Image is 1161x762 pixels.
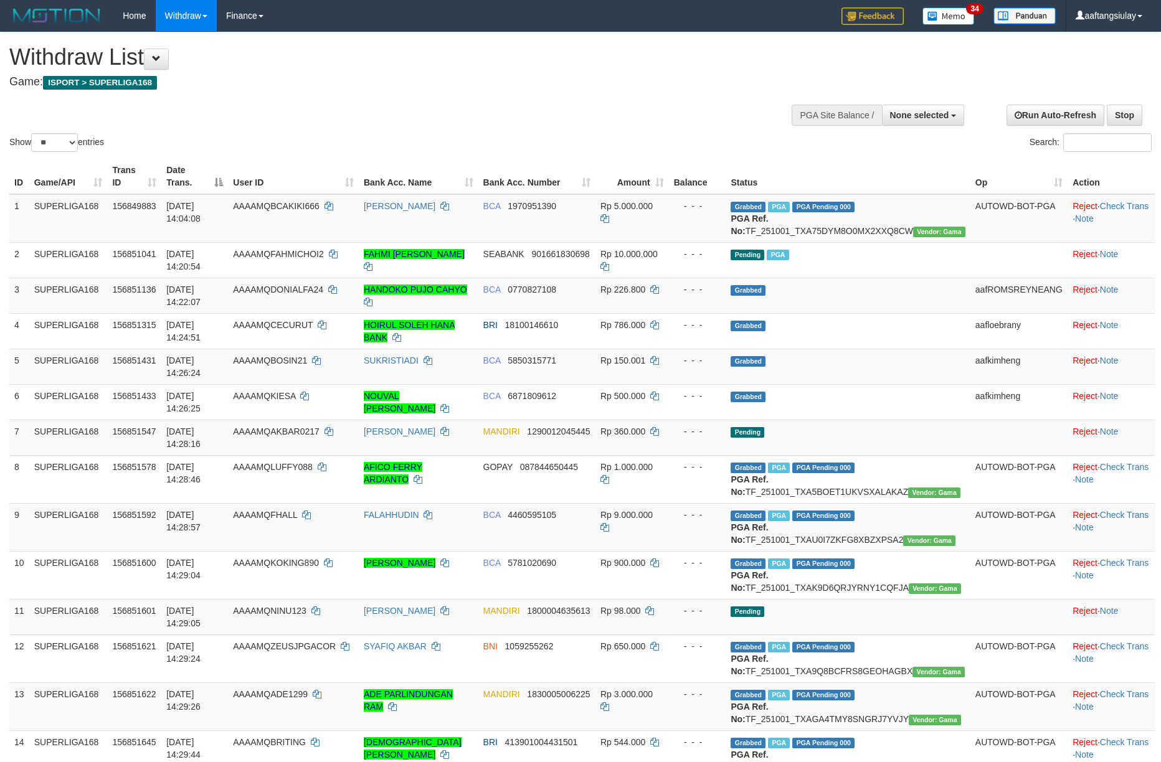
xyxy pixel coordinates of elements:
span: Marked by aafsoycanthlai [768,510,790,521]
span: Marked by aafchhiseyha [768,463,790,473]
img: panduan.png [993,7,1056,24]
a: SYAFIQ AKBAR [364,641,427,651]
label: Search: [1030,133,1152,152]
span: [DATE] 14:24:51 [166,320,201,342]
td: AUTOWD-BOT-PGA [970,455,1068,503]
td: 7 [9,420,29,455]
a: Note [1075,750,1094,760]
span: Rp 9.000.000 [600,510,653,520]
span: Grabbed [731,510,765,521]
a: [PERSON_NAME] [364,201,435,211]
span: Grabbed [731,321,765,331]
a: Reject [1073,462,1097,472]
td: 3 [9,278,29,313]
th: Balance [669,159,726,194]
a: Reject [1073,320,1097,330]
td: · [1068,242,1155,278]
td: 8 [9,455,29,503]
a: Note [1100,355,1119,365]
span: [DATE] 14:22:07 [166,285,201,307]
span: BCA [483,558,501,568]
td: aafloebrany [970,313,1068,349]
td: TF_251001_TXAK9D6QRJYRNY1CQFJA [726,551,970,599]
span: 156851041 [112,249,156,259]
img: Button%20Memo.svg [922,7,975,25]
span: None selected [890,110,949,120]
span: Grabbed [731,558,765,569]
td: TF_251001_TXA75DYM8O0MX2XXQ8CW [726,194,970,243]
span: Rp 500.000 [600,391,645,401]
span: Rp 544.000 [600,737,645,747]
a: Check Trans [1100,201,1149,211]
span: AAAAMQBOSIN21 [233,355,307,365]
span: Vendor URL: https://trx31.1velocity.biz [909,583,961,594]
span: 156851136 [112,285,156,294]
span: Vendor URL: https://trx31.1velocity.biz [908,487,960,498]
a: Check Trans [1100,737,1149,747]
b: PGA Ref. No: [731,522,768,545]
span: 156851433 [112,391,156,401]
span: Vendor URL: https://trx31.1velocity.biz [913,227,965,237]
a: Note [1075,214,1094,223]
td: AUTOWD-BOT-PGA [970,682,1068,730]
a: Note [1100,606,1119,616]
td: · · [1068,455,1155,503]
a: Check Trans [1100,510,1149,520]
th: Bank Acc. Number: activate to sort column ascending [478,159,595,194]
a: [DEMOGRAPHIC_DATA][PERSON_NAME] [364,737,462,760]
a: NOUVAL [PERSON_NAME] [364,391,435,413]
a: Reject [1073,249,1097,259]
a: Check Trans [1100,641,1149,651]
div: - - - [674,736,721,748]
span: [DATE] 14:29:04 [166,558,201,580]
a: Reject [1073,426,1097,436]
span: 156851645 [112,737,156,747]
a: Note [1075,522,1094,532]
td: SUPERLIGA168 [29,349,108,384]
span: Copy 901661830698 to clipboard [531,249,589,259]
th: Game/API: activate to sort column ascending [29,159,108,194]
td: · · [1068,551,1155,599]
span: BCA [483,510,501,520]
a: Reject [1073,641,1097,651]
span: 156851315 [112,320,156,330]
span: PGA Pending [792,690,855,700]
td: SUPERLIGA168 [29,384,108,420]
span: BNI [483,641,498,651]
span: BRI [483,320,498,330]
td: 4 [9,313,29,349]
span: Rp 10.000.000 [600,249,658,259]
td: aafkimheng [970,384,1068,420]
a: Check Trans [1100,558,1149,568]
span: Marked by aafchhiseyha [768,642,790,652]
span: Rp 650.000 [600,641,645,651]
span: AAAAMQNINU123 [233,606,306,616]
span: Pending [731,606,764,617]
a: Reject [1073,737,1097,747]
span: AAAAMQDONIALFA24 [233,285,323,294]
span: BRI [483,737,498,747]
span: [DATE] 14:26:24 [166,355,201,378]
span: Rp 900.000 [600,558,645,568]
span: PGA Pending [792,463,855,473]
a: Stop [1107,105,1142,126]
td: · [1068,278,1155,313]
span: Copy 0770827108 to clipboard [508,285,556,294]
span: PGA Pending [792,202,855,212]
a: Note [1075,570,1094,580]
a: [PERSON_NAME] [364,426,435,436]
span: Copy 1970951390 to clipboard [508,201,556,211]
a: SUKRISTIADI [364,355,419,365]
span: Rp 5.000.000 [600,201,653,211]
td: SUPERLIGA168 [29,278,108,313]
div: - - - [674,319,721,331]
span: Rp 226.800 [600,285,645,294]
span: 34 [966,3,983,14]
b: PGA Ref. No: [731,570,768,593]
td: SUPERLIGA168 [29,634,108,682]
td: SUPERLIGA168 [29,682,108,730]
div: - - - [674,283,721,296]
b: PGA Ref. No: [731,702,768,724]
span: AAAAMQAKBAR0217 [233,426,320,436]
span: Rp 98.000 [600,606,641,616]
